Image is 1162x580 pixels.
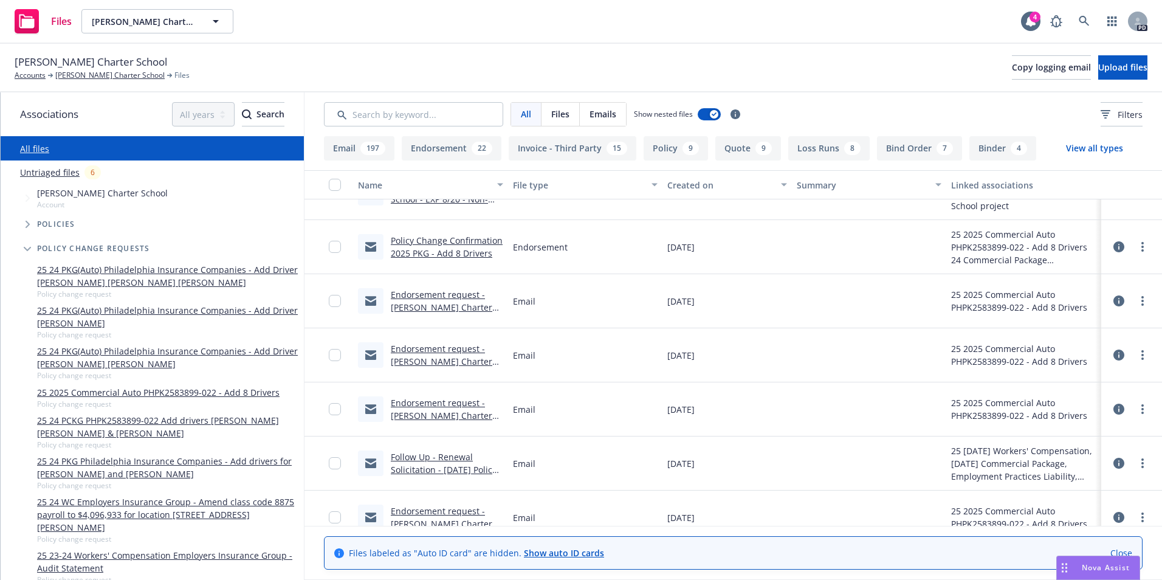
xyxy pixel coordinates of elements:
input: Toggle Row Selected [329,295,341,307]
span: Files labeled as "Auto ID card" are hidden. [349,547,604,559]
a: Policy Change Confirmation 2025 PKG - Add 8 Drivers [391,235,503,259]
button: Created on [662,170,791,199]
a: more [1135,456,1150,471]
span: Copy logging email [1012,61,1091,73]
a: Report a Bug [1044,9,1068,33]
span: Email [513,403,535,416]
button: Nova Assist [1056,556,1140,580]
span: Policy change request [37,534,299,544]
span: [PERSON_NAME] Charter School [37,187,168,199]
a: Search [1072,9,1096,33]
div: 4 [1011,142,1027,155]
a: Endorsement request - [PERSON_NAME] Charter School - Policy #PHPK2583899-022 [391,397,492,447]
a: Follow Up - Renewal Solicitation - [DATE] Policy #: PHPK2583894-004, PHPK2583899-022, PHUB875091-... [391,451,497,526]
a: 25 24 PKG Philadelphia Insurance Companies - Add drivers for [PERSON_NAME] and [PERSON_NAME] [37,455,299,480]
input: Search by keyword... [324,102,503,126]
span: Files [551,108,569,120]
span: Email [513,457,535,470]
span: Policies [37,221,75,228]
span: Policy change request [37,289,299,299]
span: [DATE] [667,241,695,254]
button: Linked associations [946,170,1101,199]
div: Created on [667,179,773,192]
input: Select all [329,179,341,191]
button: Copy logging email [1012,55,1091,80]
a: 25 24 PKG(Auto) Philadelphia Insurance Companies - Add Driver [PERSON_NAME] [PERSON_NAME] [PERSON... [37,263,299,289]
button: Bind Order [877,136,962,161]
span: Policy change request [37,480,299,491]
div: 25 2025 Commercial Auto PHPK2583899-022 - Add 8 Drivers [951,342,1096,368]
div: 4 [1030,12,1040,22]
span: Filters [1101,108,1143,121]
span: Filters [1118,108,1143,121]
a: more [1135,348,1150,362]
div: 22 [472,142,492,155]
button: Upload files [1098,55,1147,80]
button: Invoice - Third Party [509,136,636,161]
svg: Search [242,109,252,119]
span: [DATE] [667,511,695,524]
span: Associations [20,106,78,122]
span: Nova Assist [1082,562,1130,573]
button: Summary [792,170,947,199]
span: Policy change request [37,440,299,450]
div: 6 [84,165,101,179]
a: Files [10,4,77,38]
div: Summary [797,179,929,192]
a: 25 24 WC Employers Insurance Group - Amend class code 8875 payroll to $4,096,933 for location [ST... [37,495,299,534]
span: [PERSON_NAME] Charter School [15,54,167,70]
a: more [1135,510,1150,525]
div: Name [358,179,490,192]
span: [DATE] [667,457,695,470]
span: Email [513,349,535,362]
a: Endorsement request - [PERSON_NAME] Charter School - Policy #PHPK2583899-022 [391,289,492,339]
a: 25 2025 Commercial Auto PHPK2583899-022 - Add 8 Drivers [37,386,280,399]
a: Show auto ID cards [524,547,604,559]
a: All files [20,143,49,154]
button: Email [324,136,394,161]
span: Upload files [1098,61,1147,73]
button: Filters [1101,102,1143,126]
div: 9 [755,142,772,155]
a: more [1135,402,1150,416]
div: 15 [607,142,627,155]
span: Endorsement [513,241,568,254]
input: Toggle Row Selected [329,457,341,469]
div: 25 [DATE] Workers' Compensation, [DATE] Commercial Package, Employment Practices Liability, Comme... [951,444,1096,483]
span: Email [513,295,535,308]
input: Toggle Row Selected [329,511,341,523]
input: Toggle Row Selected [329,349,341,361]
div: 24 Commercial Package [951,254,1096,266]
button: Quote [715,136,781,161]
span: Account [37,199,168,210]
a: 25 24 PKG(Auto) Philadelphia Insurance Companies - Add Driver [PERSON_NAME] [37,304,299,330]
button: File type [508,170,663,199]
span: Files [174,70,190,81]
button: [PERSON_NAME] Charter School [81,9,233,33]
a: [PERSON_NAME] Charter School [55,70,165,81]
span: Policy change request [37,330,299,340]
div: 25 2025 Commercial Auto PHPK2583899-022 - Add 8 Drivers [951,396,1096,422]
span: Show nested files [634,109,693,119]
div: 25 2025 Commercial Auto PHPK2583899-022 - Add 8 Drivers [951,505,1096,530]
a: Switch app [1100,9,1124,33]
span: Emails [590,108,616,120]
button: Loss Runs [788,136,870,161]
a: 25 24 PKG(Auto) Philadelphia Insurance Companies - Add Driver [PERSON_NAME] [PERSON_NAME] [37,345,299,370]
span: Files [51,16,72,26]
div: Search [242,103,284,126]
span: Policy change request [37,370,299,381]
div: 8 [844,142,861,155]
div: File type [513,179,645,192]
div: 7 [937,142,953,155]
div: 197 [360,142,385,155]
span: [PERSON_NAME] Charter School [92,15,197,28]
span: [DATE] [667,349,695,362]
div: 9 [682,142,699,155]
a: 25 24 PCKG PHPK2583899-022 Add drivers [PERSON_NAME] [PERSON_NAME] & [PERSON_NAME] [37,414,299,440]
div: 25 2025 Commercial Auto PHPK2583899-022 - Add 8 Drivers [951,228,1096,254]
a: Endorsement request - [PERSON_NAME] Charter School - Policy #PHPK2583899-022 [391,505,492,555]
div: Linked associations [951,179,1096,192]
button: View all types [1047,136,1143,161]
button: Binder [969,136,1036,161]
